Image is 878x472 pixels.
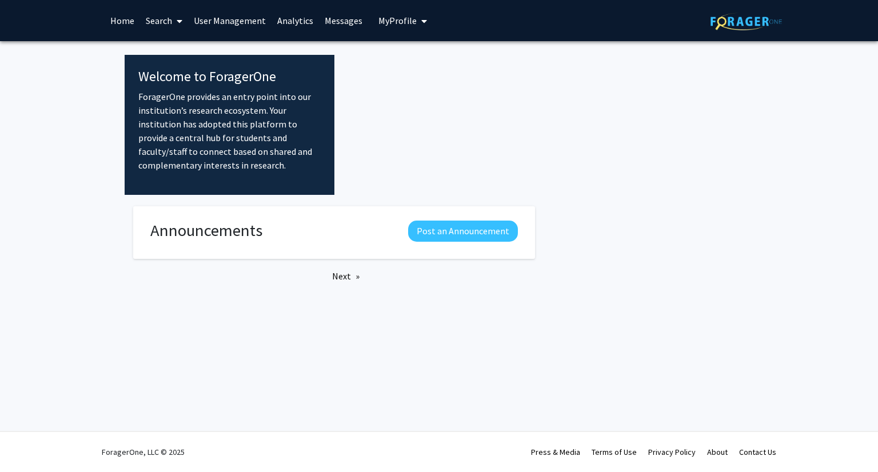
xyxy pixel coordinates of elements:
p: ForagerOne provides an entry point into our institution’s research ecosystem. Your institution ha... [138,90,321,172]
span: My Profile [378,15,417,26]
a: Home [105,1,140,41]
a: Next page [326,267,365,285]
a: Contact Us [739,447,776,457]
a: Terms of Use [592,447,637,457]
a: Analytics [272,1,319,41]
a: Privacy Policy [648,447,696,457]
a: Press & Media [531,447,580,457]
button: Post an Announcement [408,221,518,242]
a: About [707,447,728,457]
a: Search [140,1,188,41]
div: ForagerOne, LLC © 2025 [102,432,185,472]
img: ForagerOne Logo [711,13,782,30]
ul: Pagination [133,267,535,285]
h4: Welcome to ForagerOne [138,69,321,85]
a: Messages [319,1,368,41]
h1: Announcements [150,221,262,241]
a: User Management [188,1,272,41]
